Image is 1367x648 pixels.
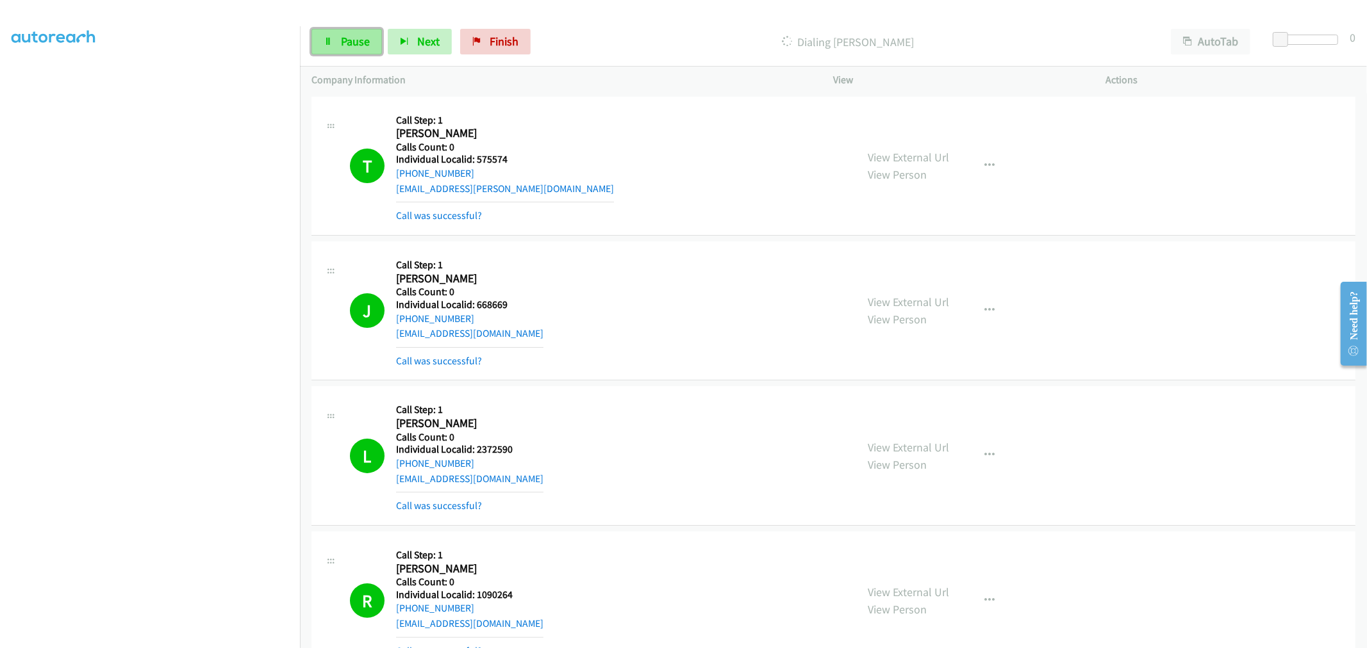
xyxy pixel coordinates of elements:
p: Dialing [PERSON_NAME] [548,33,1148,51]
a: Pause [311,29,382,54]
a: View External Url [868,150,950,165]
a: Call was successful? [396,355,482,367]
div: 0 [1350,29,1355,46]
h2: [PERSON_NAME] [396,562,529,576]
div: Delay between calls (in seconds) [1279,35,1338,45]
h2: [PERSON_NAME] [396,271,529,286]
iframe: Dialpad [12,38,300,646]
a: View Person [868,457,927,472]
a: [PHONE_NUMBER] [396,312,474,325]
h5: Calls Count: 0 [396,576,543,588]
p: View [834,72,1083,88]
p: Actions [1106,72,1355,88]
h5: Calls Count: 0 [396,141,614,154]
a: [EMAIL_ADDRESS][DOMAIN_NAME] [396,473,543,485]
a: View External Url [868,295,950,309]
a: View External Url [868,585,950,599]
button: AutoTab [1171,29,1250,54]
h5: Call Step: 1 [396,114,614,127]
h1: T [350,149,385,183]
a: View Person [868,602,927,617]
a: Finish [460,29,531,54]
h5: Individual Localid: 668669 [396,298,543,311]
a: [PHONE_NUMBER] [396,457,474,469]
button: Next [388,29,452,54]
span: Pause [341,34,370,49]
p: Company Information [311,72,811,88]
a: Call was successful? [396,499,482,512]
h2: [PERSON_NAME] [396,126,529,141]
h1: L [350,439,385,473]
a: Call was successful? [396,209,482,222]
h5: Individual Localid: 1090264 [396,588,543,601]
h5: Calls Count: 0 [396,286,543,298]
a: [PHONE_NUMBER] [396,167,474,179]
a: [EMAIL_ADDRESS][DOMAIN_NAME] [396,327,543,339]
h5: Call Step: 1 [396,549,543,562]
h5: Individual Localid: 575574 [396,153,614,166]
h5: Call Step: 1 [396,259,543,271]
h5: Individual Localid: 2372590 [396,443,543,456]
h2: [PERSON_NAME] [396,416,529,431]
h5: Call Step: 1 [396,403,543,416]
span: Next [417,34,440,49]
h5: Calls Count: 0 [396,431,543,444]
h1: R [350,583,385,618]
h1: J [350,293,385,328]
a: View Person [868,167,927,182]
a: View External Url [868,440,950,455]
span: Finish [490,34,518,49]
a: [EMAIL_ADDRESS][DOMAIN_NAME] [396,617,543,629]
iframe: Resource Center [1330,273,1367,375]
a: [EMAIL_ADDRESS][PERSON_NAME][DOMAIN_NAME] [396,182,614,195]
a: [PHONE_NUMBER] [396,602,474,614]
a: View Person [868,312,927,327]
